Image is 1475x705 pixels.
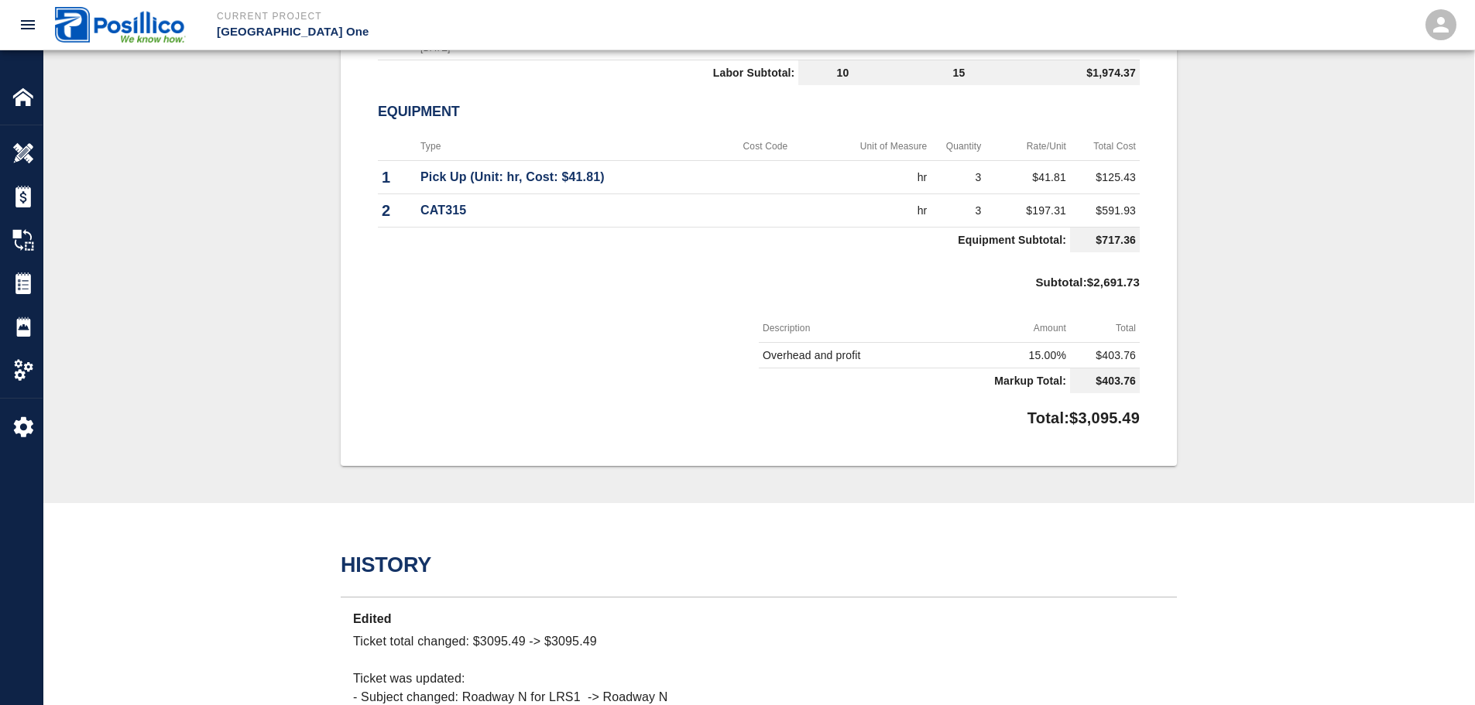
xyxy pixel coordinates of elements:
button: open drawer [9,6,46,43]
p: CAT315 [420,201,713,220]
p: Edited [353,610,894,632]
img: Posillico Inc Sub [55,7,186,42]
p: 2 [382,199,413,222]
td: Markup Total: [759,368,1070,393]
td: Equipment Subtotal: [378,228,1070,253]
td: hr [814,161,931,194]
th: Cost Code [717,132,814,161]
td: 10 [798,60,852,85]
p: Subtotal : $2,691.73 [1035,258,1140,313]
p: Total: $3,095.49 [1027,399,1140,430]
h2: Equipment [378,104,1140,121]
td: $41.81 [985,161,1070,194]
td: $197.31 [985,194,1070,228]
td: 3 [931,161,985,194]
th: Amount [938,314,1070,343]
th: Rate/Unit [985,132,1070,161]
th: Type [417,132,717,161]
p: Pick Up (Unit: hr, Cost: $41.81) [420,168,713,187]
p: [GEOGRAPHIC_DATA] One [217,23,822,41]
td: $403.76 [1070,342,1140,368]
td: hr [814,194,931,228]
td: $125.43 [1070,161,1140,194]
p: 1 [382,166,413,189]
th: Total Cost [1070,132,1140,161]
td: $1,974.37 [969,60,1140,85]
iframe: Chat Widget [1217,538,1475,705]
td: $717.36 [1070,228,1140,253]
td: $403.76 [1070,368,1140,393]
h2: History [341,553,1177,577]
th: Total [1070,314,1140,343]
th: Quantity [931,132,985,161]
td: $591.93 [1070,194,1140,228]
p: Current Project [217,9,822,23]
td: Labor Subtotal: [378,60,798,85]
th: Description [759,314,938,343]
td: 15.00% [938,342,1070,368]
td: 15 [852,60,969,85]
td: 3 [931,194,985,228]
td: Overhead and profit [759,342,938,368]
th: Unit of Measure [814,132,931,161]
